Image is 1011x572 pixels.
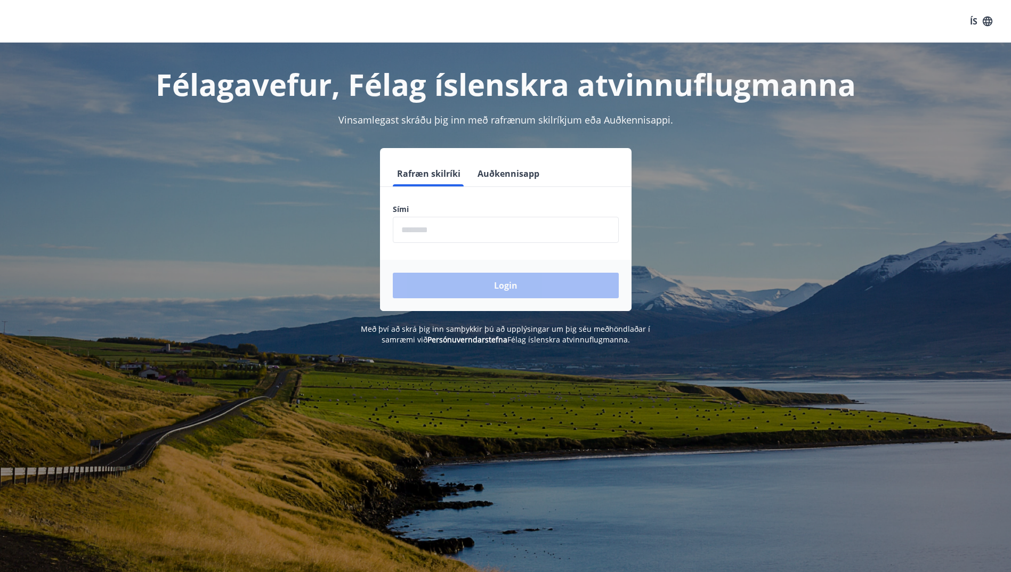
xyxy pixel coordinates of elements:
[427,334,507,345] a: Persónuverndarstefna
[135,64,877,104] h1: Félagavefur, Félag íslenskra atvinnuflugmanna
[964,12,998,31] button: ÍS
[338,113,673,126] span: Vinsamlegast skráðu þig inn með rafrænum skilríkjum eða Auðkennisappi.
[361,324,650,345] span: Með því að skrá þig inn samþykkir þú að upplýsingar um þig séu meðhöndlaðar í samræmi við Félag í...
[393,161,465,186] button: Rafræn skilríki
[393,204,619,215] label: Sími
[473,161,544,186] button: Auðkennisapp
